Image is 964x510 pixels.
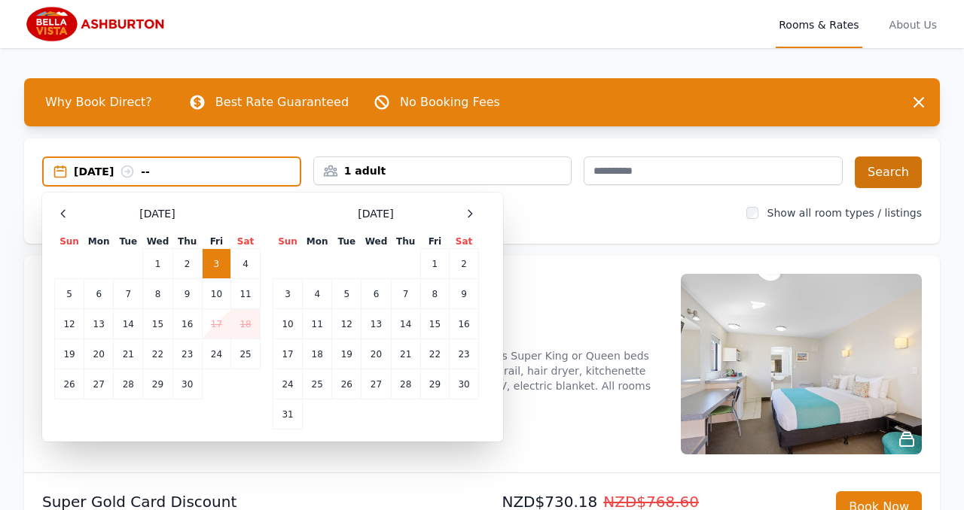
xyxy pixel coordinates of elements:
td: 9 [172,279,202,309]
td: 27 [84,369,114,399]
td: 1 [420,249,449,279]
th: Tue [114,235,143,249]
td: 15 [420,309,449,339]
td: 30 [450,369,479,399]
td: 24 [202,339,230,369]
th: Sun [55,235,84,249]
p: Best Rate Guaranteed [215,93,349,111]
td: 6 [361,279,391,309]
td: 3 [202,249,230,279]
th: Tue [332,235,361,249]
td: 25 [303,369,332,399]
td: 17 [202,309,230,339]
td: 18 [231,309,261,339]
th: Sat [450,235,479,249]
td: 15 [143,309,172,339]
td: 2 [172,249,202,279]
td: 14 [391,309,420,339]
td: 27 [361,369,391,399]
td: 30 [172,369,202,399]
td: 13 [84,309,114,339]
div: 1 adult [314,163,572,178]
td: 6 [84,279,114,309]
th: Fri [202,235,230,249]
td: 5 [332,279,361,309]
td: 10 [202,279,230,309]
td: 22 [420,339,449,369]
th: Sat [231,235,261,249]
td: 11 [231,279,261,309]
button: Search [855,156,922,188]
td: 20 [84,339,114,369]
td: 13 [361,309,391,339]
td: 12 [55,309,84,339]
span: Why Book Direct? [33,87,164,117]
td: 2 [450,249,479,279]
label: Show all room types / listings [767,207,922,219]
td: 23 [172,339,202,369]
th: Mon [84,235,114,249]
td: 21 [114,339,143,369]
td: 9 [450,279,479,309]
td: 4 [303,279,332,309]
th: Thu [172,235,202,249]
td: 17 [273,339,303,369]
p: No Booking Fees [400,93,500,111]
td: 24 [273,369,303,399]
td: 19 [332,339,361,369]
td: 11 [303,309,332,339]
td: 22 [143,339,172,369]
span: [DATE] [358,206,393,221]
td: 16 [450,309,479,339]
td: 1 [143,249,172,279]
td: 16 [172,309,202,339]
div: [DATE] -- [74,164,300,179]
td: 29 [143,369,172,399]
th: Wed [143,235,172,249]
td: 3 [273,279,303,309]
td: 5 [55,279,84,309]
th: Thu [391,235,420,249]
td: 21 [391,339,420,369]
td: 14 [114,309,143,339]
td: 18 [303,339,332,369]
td: 7 [391,279,420,309]
td: 29 [420,369,449,399]
td: 25 [231,339,261,369]
th: Fri [420,235,449,249]
th: Sun [273,235,303,249]
td: 26 [332,369,361,399]
td: 31 [273,399,303,430]
td: 20 [361,339,391,369]
th: Mon [303,235,332,249]
td: 28 [391,369,420,399]
td: 7 [114,279,143,309]
img: Bella Vista Ashburton [24,6,169,42]
td: 8 [420,279,449,309]
td: 12 [332,309,361,339]
td: 23 [450,339,479,369]
td: 19 [55,339,84,369]
td: 4 [231,249,261,279]
td: 26 [55,369,84,399]
td: 10 [273,309,303,339]
td: 8 [143,279,172,309]
td: 28 [114,369,143,399]
span: [DATE] [139,206,175,221]
th: Wed [361,235,391,249]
